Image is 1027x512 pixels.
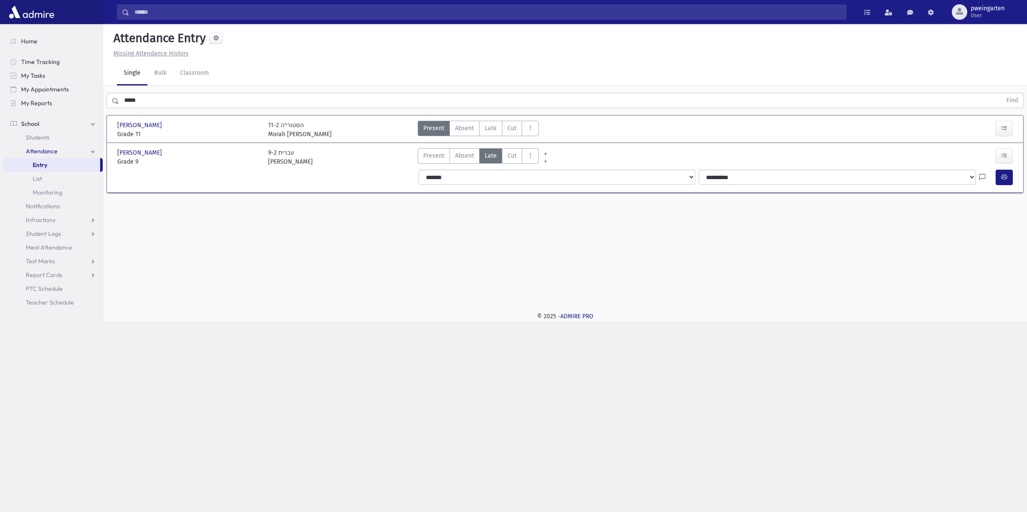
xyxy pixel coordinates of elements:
[3,296,103,309] a: Teacher Schedule
[3,96,103,110] a: My Reports
[117,157,260,166] span: Grade 9
[423,151,444,160] span: Present
[3,268,103,282] a: Report Cards
[3,55,103,69] a: Time Tracking
[117,312,1013,321] div: © 2025 -
[26,216,55,224] span: Infractions
[268,148,313,166] div: 9-2 עברית [PERSON_NAME]
[971,12,1005,19] span: User
[26,230,61,238] span: Student Logs
[3,144,103,158] a: Attendance
[3,241,103,254] a: Meal Attendance
[26,299,74,306] span: Teacher Schedule
[26,285,63,293] span: PTC Schedule
[3,117,103,131] a: School
[423,124,444,133] span: Present
[21,37,37,45] span: Home
[33,161,47,169] span: Entry
[26,134,49,141] span: Students
[26,257,55,265] span: Test Marks
[113,50,189,57] u: Missing Attendance History
[129,4,846,20] input: Search
[971,5,1005,12] span: pweingarten
[110,50,189,57] a: Missing Attendance History
[117,61,147,85] a: Single
[26,244,72,251] span: Meal Attendance
[33,189,62,196] span: Monitoring
[268,121,332,139] div: 11-2 הסטורי'ה Morah [PERSON_NAME]
[3,172,103,186] a: List
[117,148,164,157] span: [PERSON_NAME]
[3,282,103,296] a: PTC Schedule
[21,120,39,128] span: School
[507,124,517,133] span: Cut
[455,151,474,160] span: Absent
[33,175,42,183] span: List
[173,61,216,85] a: Classroom
[3,213,103,227] a: Infractions
[3,69,103,82] a: My Tasks
[507,151,517,160] span: Cut
[418,121,539,139] div: AttTypes
[418,148,539,166] div: AttTypes
[3,186,103,199] a: Monitoring
[3,158,100,172] a: Entry
[3,34,103,48] a: Home
[7,3,56,21] img: AdmirePro
[3,131,103,144] a: Students
[560,313,593,320] a: ADMIRE PRO
[3,254,103,268] a: Test Marks
[485,124,497,133] span: Late
[21,58,60,66] span: Time Tracking
[3,227,103,241] a: Student Logs
[3,82,103,96] a: My Appointments
[1001,93,1023,108] button: Find
[485,151,497,160] span: Late
[147,61,173,85] a: Bulk
[26,202,60,210] span: Notifications
[117,130,260,139] span: Grade 11
[26,271,62,279] span: Report Cards
[21,85,69,93] span: My Appointments
[21,72,45,79] span: My Tasks
[117,121,164,130] span: [PERSON_NAME]
[110,31,206,46] h5: Attendance Entry
[455,124,474,133] span: Absent
[21,99,52,107] span: My Reports
[26,147,58,155] span: Attendance
[3,199,103,213] a: Notifications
